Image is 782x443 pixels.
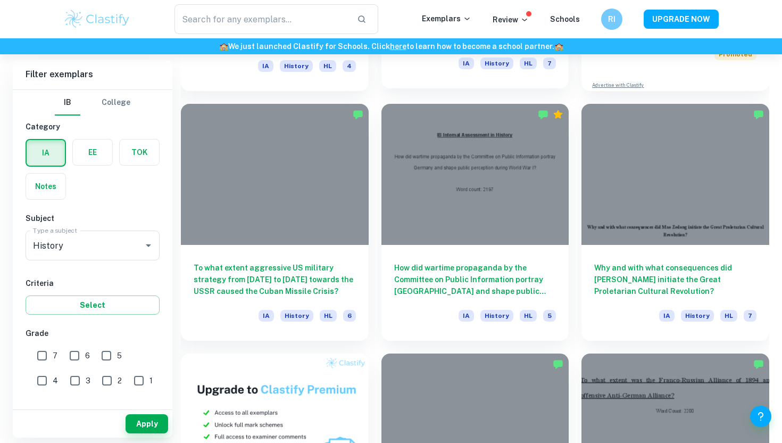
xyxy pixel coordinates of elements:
[174,4,348,34] input: Search for any exemplars...
[320,310,337,322] span: HL
[55,90,130,116] div: Filter type choice
[26,277,160,289] h6: Criteria
[118,375,122,387] span: 2
[592,81,644,89] a: Advertise with Clastify
[390,42,406,51] a: here
[601,9,622,30] button: RI
[259,310,274,322] span: IA
[33,226,77,235] label: Type a subject
[26,174,65,199] button: Notes
[581,104,769,340] a: Why and with what consequences did [PERSON_NAME] initiate the Great Proletarian Cultural Revoluti...
[258,60,273,72] span: IA
[753,359,764,370] img: Marked
[422,13,471,24] p: Exemplars
[102,90,130,116] button: College
[13,60,172,89] h6: Filter exemplars
[26,327,160,339] h6: Grade
[681,310,714,322] span: History
[343,60,356,72] span: 4
[553,359,563,370] img: Marked
[644,10,719,29] button: UPGRADE NOW
[280,60,313,72] span: History
[26,296,160,315] button: Select
[480,58,513,69] span: History
[26,404,160,416] h6: Level
[553,109,563,120] div: Premium
[141,238,156,253] button: Open
[543,58,556,69] span: 7
[55,90,80,116] button: IB
[750,406,771,427] button: Help and Feedback
[53,350,57,362] span: 7
[53,375,58,387] span: 4
[194,262,356,297] h6: To what extent aggressive US military strategy from [DATE] to [DATE] towards the USSR caused the ...
[85,350,90,362] span: 6
[120,140,159,165] button: TOK
[744,310,756,322] span: 7
[26,121,160,133] h6: Category
[753,109,764,120] img: Marked
[493,14,529,26] p: Review
[714,48,756,60] span: Promoted
[538,109,548,120] img: Marked
[520,58,537,69] span: HL
[63,9,131,30] img: Clastify logo
[73,140,112,165] button: EE
[594,262,756,297] h6: Why and with what consequences did [PERSON_NAME] initiate the Great Proletarian Cultural Revolution?
[659,310,675,322] span: IA
[459,310,474,322] span: IA
[86,375,90,387] span: 3
[27,140,65,166] button: IA
[319,60,336,72] span: HL
[219,42,228,51] span: 🏫
[550,15,580,23] a: Schools
[381,104,569,340] a: How did wartime propaganda by the Committee on Public Information portray [GEOGRAPHIC_DATA] and s...
[149,375,153,387] span: 1
[394,262,556,297] h6: How did wartime propaganda by the Committee on Public Information portray [GEOGRAPHIC_DATA] and s...
[26,212,160,224] h6: Subject
[343,310,356,322] span: 6
[353,109,363,120] img: Marked
[554,42,563,51] span: 🏫
[181,104,369,340] a: To what extent aggressive US military strategy from [DATE] to [DATE] towards the USSR caused the ...
[606,13,618,25] h6: RI
[543,310,556,322] span: 5
[459,58,474,69] span: IA
[520,310,537,322] span: HL
[720,310,737,322] span: HL
[480,310,513,322] span: History
[280,310,313,322] span: History
[2,40,780,52] h6: We just launched Clastify for Schools. Click to learn how to become a school partner.
[126,414,168,433] button: Apply
[117,350,122,362] span: 5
